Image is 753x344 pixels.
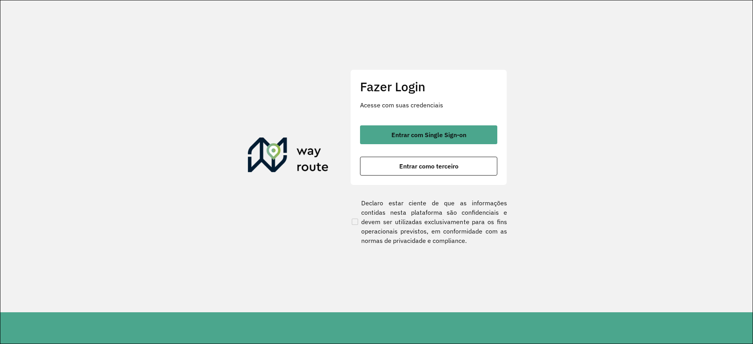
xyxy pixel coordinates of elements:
[360,157,497,176] button: button
[391,132,466,138] span: Entrar com Single Sign-on
[360,79,497,94] h2: Fazer Login
[360,100,497,110] p: Acesse com suas credenciais
[248,138,329,175] img: Roteirizador AmbevTech
[360,125,497,144] button: button
[399,163,458,169] span: Entrar como terceiro
[350,198,507,245] label: Declaro estar ciente de que as informações contidas nesta plataforma são confidenciais e devem se...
